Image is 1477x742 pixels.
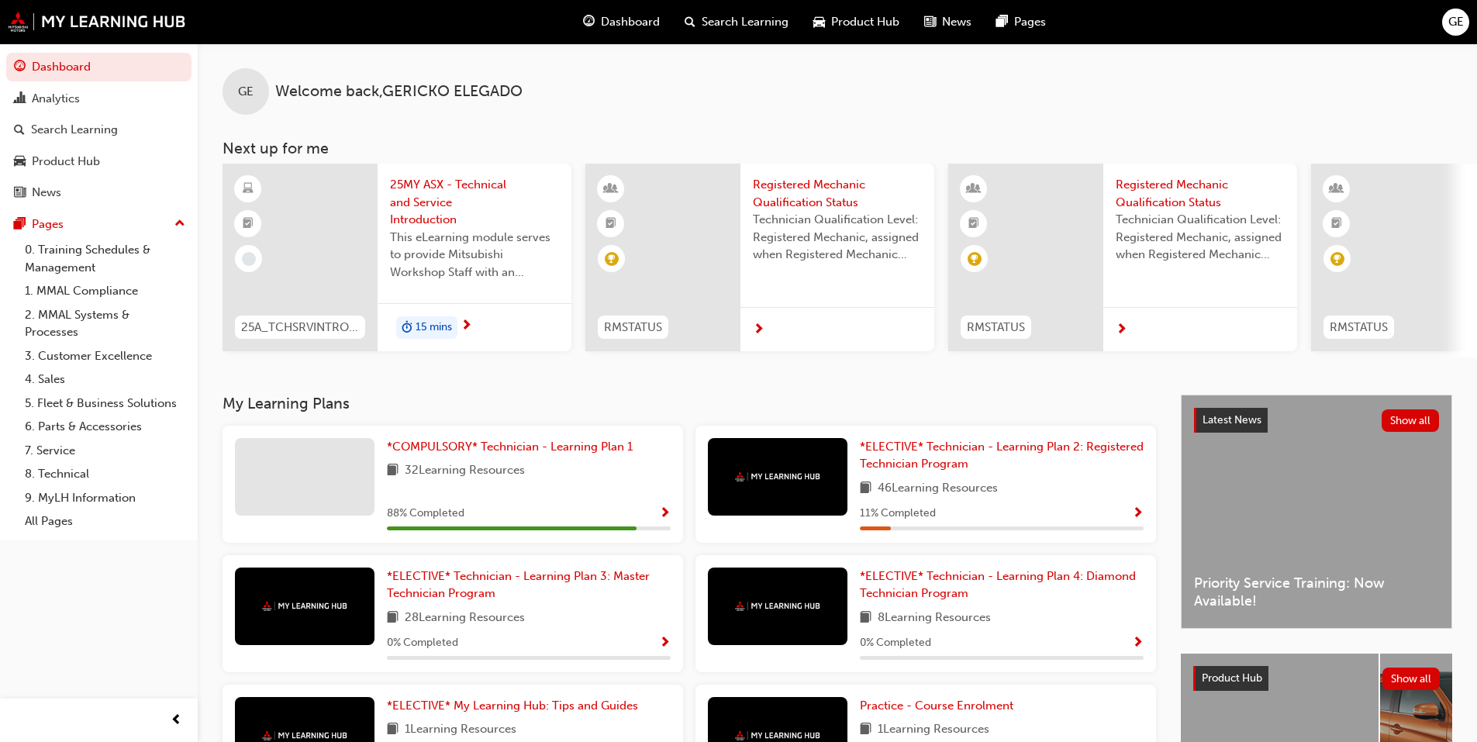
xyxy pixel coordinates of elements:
a: 7. Service [19,439,192,463]
a: mmal [8,12,186,32]
a: Search Learning [6,116,192,144]
span: Latest News [1203,413,1261,426]
span: up-icon [174,214,185,234]
span: 0 % Completed [387,634,458,652]
span: Search Learning [702,13,789,31]
a: *ELECTIVE* My Learning Hub: Tips and Guides [387,697,644,715]
a: *ELECTIVE* Technician - Learning Plan 3: Master Technician Program [387,568,671,602]
span: GE [238,83,254,101]
button: GE [1442,9,1469,36]
div: Analytics [32,90,80,108]
span: prev-icon [171,711,182,730]
button: DashboardAnalyticsSearch LearningProduct HubNews [6,50,192,210]
button: Show Progress [1132,633,1144,653]
span: Welcome back , GERICKO ELEGADO [275,83,523,101]
div: Search Learning [31,121,118,139]
span: 1 Learning Resources [878,720,989,740]
span: Technician Qualification Level: Registered Mechanic, assigned when Registered Mechanic modules ha... [1116,211,1285,264]
span: Show Progress [659,507,671,521]
span: RMSTATUS [1330,319,1388,336]
span: news-icon [924,12,936,32]
div: News [32,184,61,202]
button: Show Progress [659,633,671,653]
span: learningResourceType_INSTRUCTOR_LED-icon [968,179,979,199]
span: book-icon [860,720,871,740]
span: *ELECTIVE* Technician - Learning Plan 3: Master Technician Program [387,569,650,601]
a: pages-iconPages [984,6,1058,38]
span: Registered Mechanic Qualification Status [753,176,922,211]
a: Latest NewsShow all [1194,408,1439,433]
img: mmal [735,601,820,611]
a: Product HubShow all [1193,666,1440,691]
span: duration-icon [402,318,412,338]
a: Dashboard [6,53,192,81]
span: chart-icon [14,92,26,106]
span: book-icon [387,609,399,628]
button: Show Progress [1132,504,1144,523]
span: car-icon [813,12,825,32]
span: Show Progress [1132,507,1144,521]
a: News [6,178,192,207]
a: RMSTATUSRegistered Mechanic Qualification StatusTechnician Qualification Level: Registered Mechan... [948,164,1297,351]
span: 8 Learning Resources [878,609,991,628]
span: learningResourceType_ELEARNING-icon [243,179,254,199]
span: *ELECTIVE* My Learning Hub: Tips and Guides [387,699,638,713]
span: Product Hub [831,13,899,31]
span: 11 % Completed [860,505,936,523]
span: next-icon [461,319,472,333]
a: 0. Training Schedules & Management [19,238,192,279]
img: mmal [262,730,347,740]
a: 5. Fleet & Business Solutions [19,392,192,416]
span: 46 Learning Resources [878,479,998,499]
span: next-icon [1116,323,1127,337]
span: Priority Service Training: Now Available! [1194,575,1439,609]
span: guage-icon [583,12,595,32]
span: learningRecordVerb_ACHIEVE-icon [968,252,982,266]
span: booktick-icon [1331,214,1342,234]
span: search-icon [685,12,695,32]
a: RMSTATUSRegistered Mechanic Qualification StatusTechnician Qualification Level: Registered Mechan... [585,164,934,351]
span: book-icon [860,479,871,499]
span: booktick-icon [606,214,616,234]
span: Show Progress [659,637,671,651]
img: mmal [735,471,820,481]
div: Product Hub [32,153,100,171]
span: Technician Qualification Level: Registered Mechanic, assigned when Registered Mechanic modules ha... [753,211,922,264]
span: *COMPULSORY* Technician - Learning Plan 1 [387,440,633,454]
span: book-icon [387,461,399,481]
button: Show all [1382,409,1440,432]
a: 4. Sales [19,368,192,392]
span: 25A_TCHSRVINTRO_M [241,319,359,336]
a: 25A_TCHSRVINTRO_M25MY ASX - Technical and Service IntroductionThis eLearning module serves to pro... [223,164,571,351]
span: Practice - Course Enrolment [860,699,1013,713]
a: *ELECTIVE* Technician - Learning Plan 4: Diamond Technician Program [860,568,1144,602]
span: car-icon [14,155,26,169]
img: mmal [735,730,820,740]
span: Product Hub [1202,671,1262,685]
a: search-iconSearch Learning [672,6,801,38]
span: booktick-icon [243,214,254,234]
a: 3. Customer Excellence [19,344,192,368]
h3: My Learning Plans [223,395,1156,412]
a: *ELECTIVE* Technician - Learning Plan 2: Registered Technician Program [860,438,1144,473]
a: 6. Parts & Accessories [19,415,192,439]
span: pages-icon [14,218,26,232]
button: Show all [1382,668,1441,690]
button: Show Progress [659,504,671,523]
span: book-icon [860,609,871,628]
span: RMSTATUS [967,319,1025,336]
a: guage-iconDashboard [571,6,672,38]
span: 88 % Completed [387,505,464,523]
span: pages-icon [996,12,1008,32]
a: 9. MyLH Information [19,486,192,510]
span: 15 mins [416,319,452,336]
a: 8. Technical [19,462,192,486]
span: learningRecordVerb_NONE-icon [242,252,256,266]
span: News [942,13,971,31]
span: RMSTATUS [604,319,662,336]
button: Pages [6,210,192,239]
span: Dashboard [601,13,660,31]
img: mmal [262,601,347,611]
a: *COMPULSORY* Technician - Learning Plan 1 [387,438,639,456]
